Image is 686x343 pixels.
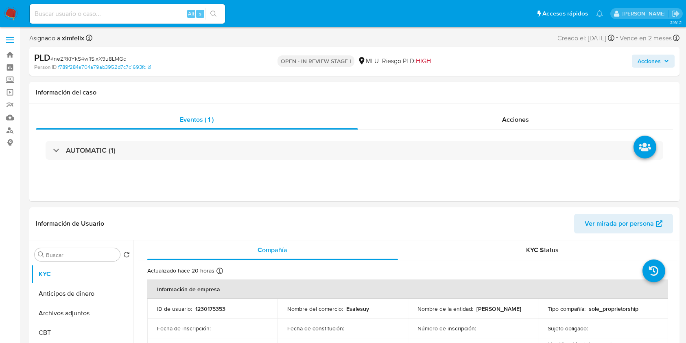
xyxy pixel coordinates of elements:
button: Buscar [38,251,44,258]
div: AUTOMATIC (1) [46,141,663,160]
p: Fecha de inscripción : [157,325,211,332]
div: MLU [358,57,379,66]
div: Creado el: [DATE] [557,33,614,44]
p: Fecha de constitución : [287,325,344,332]
span: Acciones [638,55,661,68]
a: Salir [671,9,680,18]
p: Actualizado hace 20 horas [147,267,214,275]
b: PLD [34,51,50,64]
p: ID de usuario : [157,305,192,312]
p: Número de inscripción : [417,325,476,332]
input: Buscar [46,251,117,259]
b: ximfelix [60,33,84,43]
p: sole_proprietorship [589,305,638,312]
span: Compañía [258,245,287,255]
p: Nombre de la entidad : [417,305,473,312]
h1: Información de Usuario [36,220,104,228]
p: [PERSON_NAME] [476,305,521,312]
button: KYC [31,264,133,284]
button: Acciones [632,55,675,68]
p: Esalesuy [346,305,369,312]
span: Eventos ( 1 ) [180,115,214,124]
span: # neZRKlYkS4wflSixX9u8LMGq [50,55,127,63]
button: Anticipos de dinero [31,284,133,303]
span: Alt [188,10,194,18]
button: search-icon [205,8,222,20]
p: Nombre del comercio : [287,305,343,312]
span: Asignado a [29,34,84,43]
span: Vence en 2 meses [620,34,672,43]
th: Información de empresa [147,279,668,299]
span: Riesgo PLD: [382,57,431,66]
p: OPEN - IN REVIEW STAGE I [277,55,354,67]
span: - [616,33,618,44]
button: Ver mirada por persona [574,214,673,233]
button: CBT [31,323,133,343]
button: Volver al orden por defecto [123,251,130,260]
span: HIGH [416,56,431,66]
input: Buscar usuario o caso... [30,9,225,19]
span: s [199,10,201,18]
p: - [214,325,216,332]
span: Accesos rápidos [542,9,588,18]
p: 1230175353 [195,305,225,312]
a: Notificaciones [596,10,603,17]
span: Ver mirada por persona [585,214,654,233]
p: - [591,325,593,332]
p: - [347,325,349,332]
p: - [479,325,481,332]
h1: Información del caso [36,88,673,97]
p: ximena.felix@mercadolibre.com [623,10,669,18]
a: f789f284a704a79ab3952d7c7c1693fc [58,64,151,71]
p: Tipo compañía : [548,305,586,312]
h3: AUTOMATIC (1) [66,146,116,155]
b: Person ID [34,64,57,71]
span: KYC Status [526,245,559,255]
button: Archivos adjuntos [31,303,133,323]
span: Acciones [502,115,529,124]
p: Sujeto obligado : [548,325,588,332]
